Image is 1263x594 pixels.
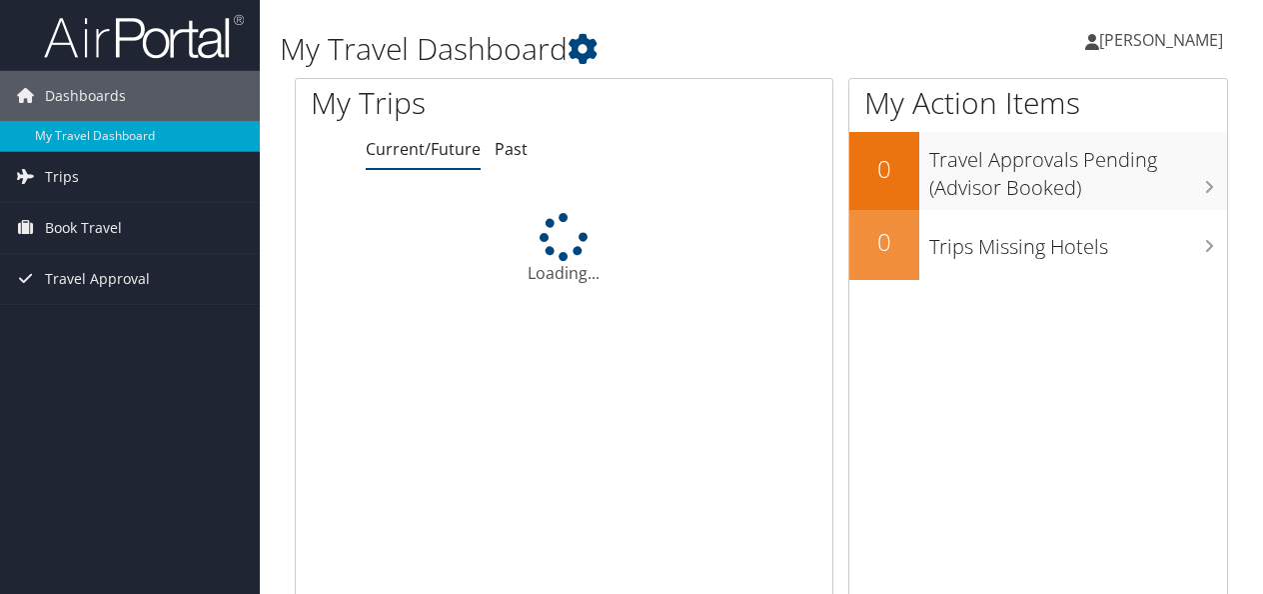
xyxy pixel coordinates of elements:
img: airportal-logo.png [44,13,244,60]
a: [PERSON_NAME] [1085,10,1243,70]
span: [PERSON_NAME] [1099,29,1223,51]
span: Dashboards [45,71,126,121]
h2: 0 [849,225,919,259]
h3: Trips Missing Hotels [929,223,1227,261]
div: Loading... [296,213,832,285]
a: Past [495,138,528,160]
span: Trips [45,152,79,202]
span: Book Travel [45,203,122,253]
a: Current/Future [366,138,481,160]
a: 0Travel Approvals Pending (Advisor Booked) [849,132,1227,209]
h1: My Action Items [849,82,1227,124]
a: 0Trips Missing Hotels [849,210,1227,280]
h1: My Travel Dashboard [280,28,922,70]
span: Travel Approval [45,254,150,304]
h2: 0 [849,152,919,186]
h1: My Trips [311,82,594,124]
h3: Travel Approvals Pending (Advisor Booked) [929,136,1227,202]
